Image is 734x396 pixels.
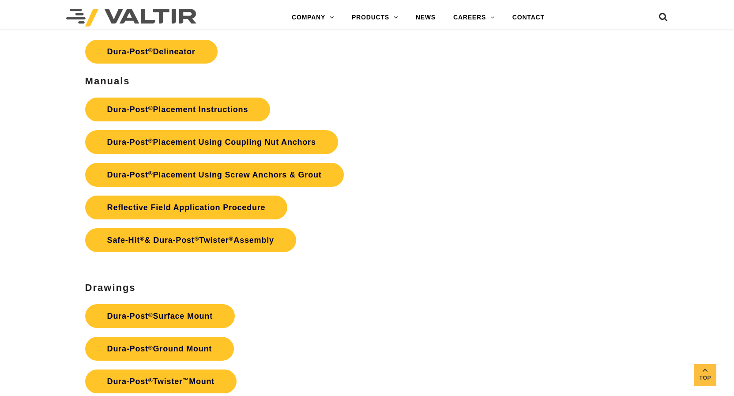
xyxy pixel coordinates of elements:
[85,163,344,187] a: Dura-Post®Placement Using Screw Anchors & Grout
[140,235,145,242] sup: ®
[85,130,338,154] a: Dura-Post®Placement Using Coupling Nut Anchors
[444,9,504,26] a: CAREERS
[85,337,234,361] a: Dura-Post®Ground Mount
[85,40,218,64] a: Dura-Post®Delineator
[85,228,296,252] a: Safe-Hit®& Dura-Post®Twister®Assembly
[85,196,288,219] a: Reflective Field Application Procedure
[85,282,136,293] strong: Drawings
[85,304,235,328] a: Dura-Post®Surface Mount
[148,377,153,384] sup: ®
[148,47,153,53] sup: ®
[283,9,343,26] a: COMPANY
[183,377,189,384] sup: ™
[148,344,153,351] sup: ®
[148,170,153,177] sup: ®
[85,370,237,393] a: Dura-Post®Twister™Mount
[343,9,407,26] a: PRODUCTS
[148,105,153,111] sup: ®
[148,312,153,318] sup: ®
[229,235,234,242] sup: ®
[85,98,271,121] a: Dura-Post®Placement Instructions
[694,364,716,386] a: Top
[407,9,444,26] a: NEWS
[195,235,199,242] sup: ®
[504,9,553,26] a: CONTACT
[66,9,196,26] img: Valtir
[694,373,716,383] span: Top
[148,137,153,144] sup: ®
[85,75,130,87] strong: Manuals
